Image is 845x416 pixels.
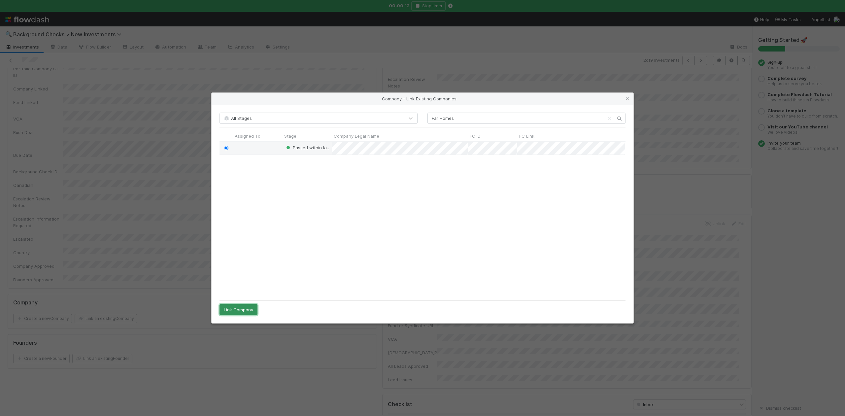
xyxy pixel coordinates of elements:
span: FC Link [519,133,534,139]
input: Search [427,113,625,124]
span: Assigned To [235,133,260,139]
div: Passed within last 12 months [285,144,332,151]
span: All Stages [223,116,252,121]
button: Clear search [606,113,613,124]
button: Link Company [220,304,257,315]
div: Company - Link Existing Companies [212,93,633,105]
input: Toggle Row Selected [224,146,228,150]
span: Stage [284,133,296,139]
span: Company Legal Name [334,133,379,139]
span: FC ID [470,133,481,139]
span: Passed within last 12 months [285,145,354,150]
